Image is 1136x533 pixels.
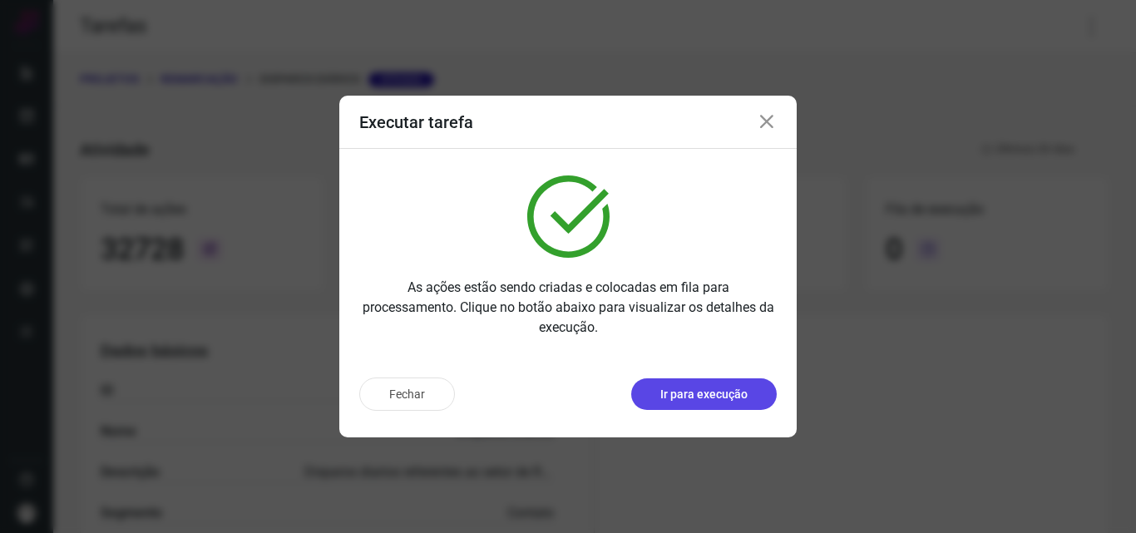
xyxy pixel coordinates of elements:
img: verified.svg [527,175,610,258]
button: Fechar [359,378,455,411]
p: Ir para execução [660,386,748,403]
p: As ações estão sendo criadas e colocadas em fila para processamento. Clique no botão abaixo para ... [359,278,777,338]
button: Ir para execução [631,378,777,410]
h3: Executar tarefa [359,112,473,132]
